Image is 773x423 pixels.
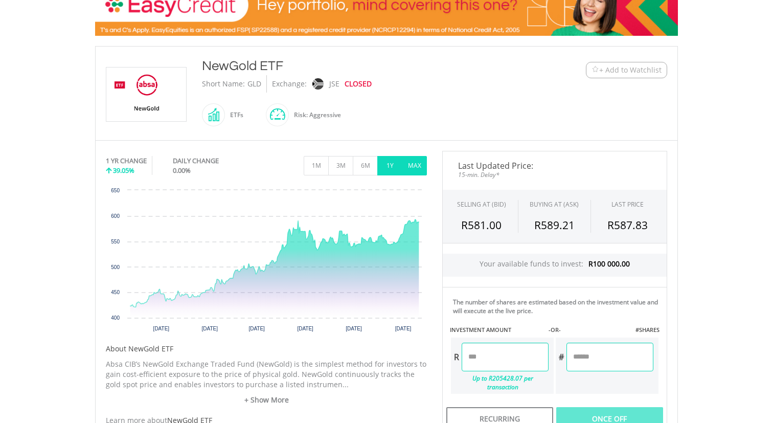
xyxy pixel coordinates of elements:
[329,75,339,93] div: JSE
[248,326,265,331] text: [DATE]
[106,395,427,405] a: + Show More
[402,156,427,175] button: MAX
[353,156,378,175] button: 6M
[106,185,427,339] div: Chart. Highcharts interactive chart.
[450,162,659,170] span: Last Updated Price:
[395,326,412,331] text: [DATE]
[113,166,134,175] span: 39.05%
[599,65,662,75] span: + Add to Watchlist
[346,326,362,331] text: [DATE]
[153,326,170,331] text: [DATE]
[461,218,502,232] span: R581.00
[106,156,147,166] div: 1 YR CHANGE
[534,218,575,232] span: R589.21
[106,344,427,354] h5: About NewGold ETF
[312,78,324,90] img: jse.png
[635,326,660,334] label: #SHARES
[588,259,630,269] span: R100 000.00
[202,326,218,331] text: [DATE]
[111,264,120,270] text: 500
[451,371,549,394] div: Up to R205428.07 per transaction
[607,218,648,232] span: R587.83
[289,103,341,127] div: Risk: Aggressive
[111,315,120,321] text: 400
[111,188,120,193] text: 650
[111,213,120,219] text: 600
[530,200,579,209] span: BUYING AT (ASK)
[173,166,191,175] span: 0.00%
[225,103,243,127] div: ETFs
[377,156,402,175] button: 1Y
[304,156,329,175] button: 1M
[202,75,245,93] div: Short Name:
[450,326,511,334] label: INVESTMENT AMOUNT
[202,57,523,75] div: NewGold ETF
[450,170,659,180] span: 15-min. Delay*
[111,290,120,295] text: 450
[443,254,667,277] div: Your available funds to invest:
[453,298,663,315] div: The number of shares are estimated based on the investment value and will execute at the live price.
[556,343,566,371] div: #
[549,326,561,334] label: -OR-
[345,75,372,93] div: CLOSED
[272,75,307,93] div: Exchange:
[457,200,506,209] div: SELLING AT (BID)
[106,185,427,339] svg: Interactive chart
[106,359,427,390] p: Absa CIB’s NewGold Exchange Traded Fund (NewGold) is the simplest method for investors to gain co...
[173,156,253,166] div: DAILY CHANGE
[111,239,120,244] text: 550
[297,326,313,331] text: [DATE]
[451,343,462,371] div: R
[108,68,185,121] img: EQU.ZA.GLD.png
[247,75,261,93] div: GLD
[592,66,599,74] img: Watchlist
[328,156,353,175] button: 3M
[611,200,644,209] div: LAST PRICE
[586,62,667,78] button: Watchlist + Add to Watchlist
